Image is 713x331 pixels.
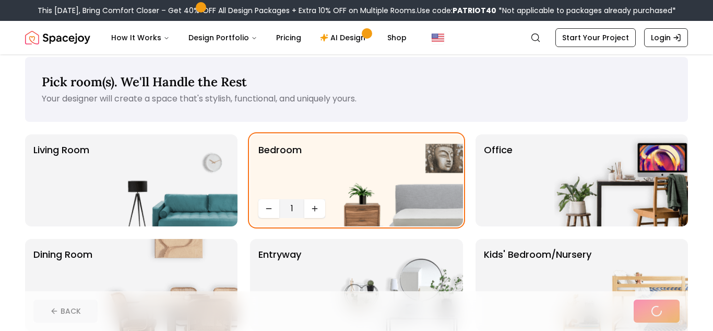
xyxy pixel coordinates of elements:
p: Kids' Bedroom/Nursery [484,247,591,323]
p: Your designer will create a space that's stylish, functional, and uniquely yours. [42,93,671,105]
img: United States [432,31,444,44]
p: Living Room [33,143,89,218]
span: *Not applicable to packages already purchased* [496,5,676,16]
span: 1 [283,202,300,215]
p: Bedroom [258,143,302,195]
span: Pick room(s). We'll Handle the Rest [42,74,247,90]
button: Decrease quantity [258,199,279,218]
p: Office [484,143,513,218]
a: Spacejoy [25,27,90,48]
img: Kids' Bedroom/Nursery [554,239,688,331]
p: Dining Room [33,247,92,323]
button: How It Works [103,27,178,48]
img: Dining Room [104,239,237,331]
a: Start Your Project [555,28,636,47]
button: Increase quantity [304,199,325,218]
span: Use code: [417,5,496,16]
a: AI Design [312,27,377,48]
a: Shop [379,27,415,48]
img: Living Room [104,134,237,226]
a: Pricing [268,27,310,48]
button: Design Portfolio [180,27,266,48]
p: entryway [258,247,301,323]
img: Office [554,134,688,226]
nav: Main [103,27,415,48]
div: This [DATE], Bring Comfort Closer – Get 40% OFF All Design Packages + Extra 10% OFF on Multiple R... [38,5,676,16]
img: entryway [329,239,463,331]
a: Login [644,28,688,47]
img: Bedroom [329,134,463,226]
b: PATRIOT40 [453,5,496,16]
img: Spacejoy Logo [25,27,90,48]
nav: Global [25,21,688,54]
